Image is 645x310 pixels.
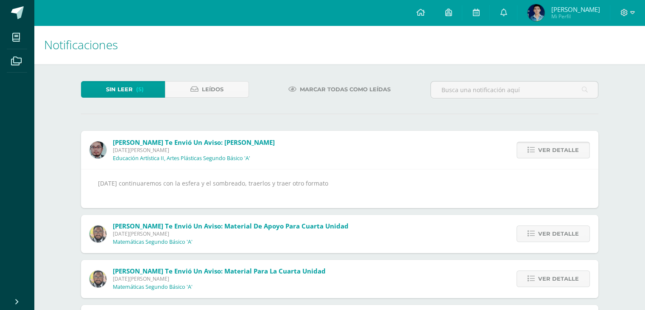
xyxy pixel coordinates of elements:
[113,155,250,162] p: Educación Artística II, Artes Plásticas Segundo Básico 'A'
[113,138,275,147] span: [PERSON_NAME] te envió un aviso: [PERSON_NAME]
[431,82,598,98] input: Busca una notificación aquí
[44,37,118,53] span: Notificaciones
[202,82,223,97] span: Leídos
[278,81,401,98] a: Marcar todas como leídas
[551,13,600,20] span: Mi Perfil
[136,82,144,97] span: (5)
[528,4,544,21] img: 66d668f51aeef4265d5e554486531878.png
[81,81,165,98] a: Sin leer(5)
[98,178,581,199] div: [DATE] continuaremos con la esfera y el sombreado, traerlos y traer otro formato
[113,230,349,237] span: [DATE][PERSON_NAME]
[89,271,106,287] img: 712781701cd376c1a616437b5c60ae46.png
[113,239,193,245] p: Matemáticas Segundo Básico 'A'
[89,225,106,242] img: 712781701cd376c1a616437b5c60ae46.png
[113,222,349,230] span: [PERSON_NAME] te envió un aviso: material de apoyo para cuarta unidad
[538,271,579,287] span: Ver detalle
[113,275,326,282] span: [DATE][PERSON_NAME]
[300,82,391,97] span: Marcar todas como leídas
[538,142,579,158] span: Ver detalle
[165,81,249,98] a: Leídos
[113,147,275,154] span: [DATE][PERSON_NAME]
[551,5,600,14] span: [PERSON_NAME]
[106,82,133,97] span: Sin leer
[113,267,326,275] span: [PERSON_NAME] te envió un aviso: material para la cuarta unidad
[538,226,579,242] span: Ver detalle
[89,141,106,158] img: 5fac68162d5e1b6fbd390a6ac50e103d.png
[113,284,193,290] p: Matemáticas Segundo Básico 'A'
